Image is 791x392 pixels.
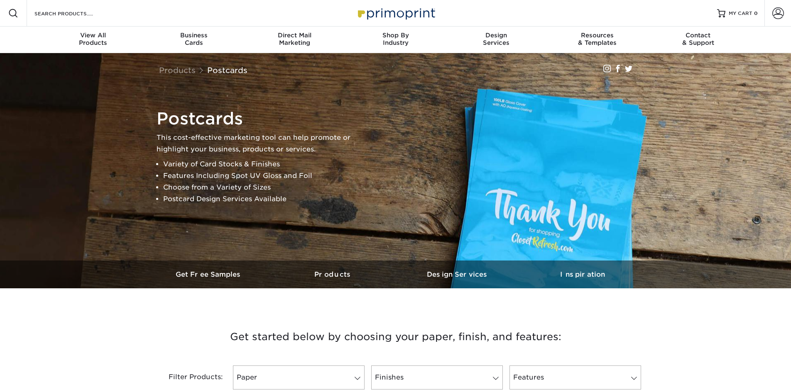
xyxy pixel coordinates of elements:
a: Resources& Templates [547,27,648,53]
a: Inspiration [520,261,645,288]
div: Industry [345,32,446,46]
a: Paper [233,365,365,390]
a: Design Services [396,261,520,288]
h3: Design Services [396,270,520,278]
span: View All [43,32,144,39]
p: This cost-effective marketing tool can help promote or highlight your business, products or servi... [157,132,364,155]
a: Products [159,66,196,75]
a: Products [271,261,396,288]
div: Cards [143,32,244,46]
span: 0 [754,10,758,16]
div: Products [43,32,144,46]
a: Get Free Samples [147,261,271,288]
span: Business [143,32,244,39]
span: MY CART [729,10,752,17]
div: Marketing [244,32,345,46]
a: Contact& Support [648,27,749,53]
span: Direct Mail [244,32,345,39]
span: Resources [547,32,648,39]
a: BusinessCards [143,27,244,53]
h1: Postcards [157,109,364,129]
div: Filter Products: [147,365,230,390]
h3: Get started below by choosing your paper, finish, and features: [153,318,639,355]
input: SEARCH PRODUCTS..... [34,8,115,18]
li: Choose from a Variety of Sizes [163,182,364,193]
li: Features Including Spot UV Gloss and Foil [163,170,364,182]
a: Direct MailMarketing [244,27,345,53]
div: Services [446,32,547,46]
div: & Support [648,32,749,46]
a: Postcards [207,66,247,75]
span: Contact [648,32,749,39]
span: Design [446,32,547,39]
a: Shop ByIndustry [345,27,446,53]
a: Finishes [371,365,503,390]
li: Postcard Design Services Available [163,193,364,205]
a: DesignServices [446,27,547,53]
span: Shop By [345,32,446,39]
a: View AllProducts [43,27,144,53]
h3: Inspiration [520,270,645,278]
a: Features [509,365,641,390]
h3: Products [271,270,396,278]
div: & Templates [547,32,648,46]
h3: Get Free Samples [147,270,271,278]
img: Primoprint [354,4,437,22]
li: Variety of Card Stocks & Finishes [163,158,364,170]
